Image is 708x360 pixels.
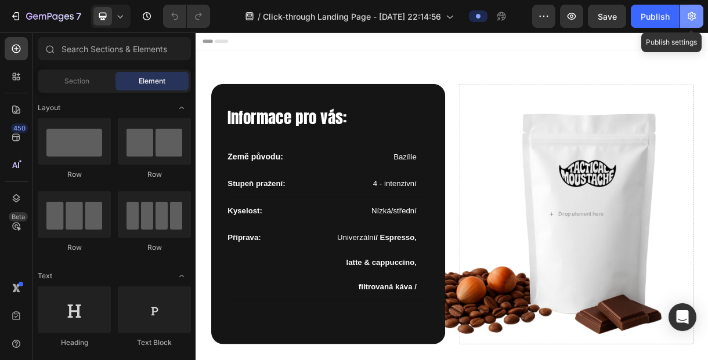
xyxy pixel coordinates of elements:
span: Toggle open [172,267,191,285]
div: Undo/Redo [163,5,210,28]
span: Click-through Landing Page - [DATE] 22:14:56 [263,10,441,23]
button: 7 [5,5,86,28]
div: 450 [11,123,28,133]
span: / [258,10,261,23]
span: Text [38,271,52,281]
p: 7 [76,9,81,23]
div: Row [38,242,111,253]
span: Layout [38,103,60,113]
button: Publish [631,5,680,28]
span: Section [64,76,89,86]
div: Text Block [118,337,191,348]
input: Search Sections & Elements [38,37,191,60]
div: Heading [38,337,111,348]
div: Row [38,169,111,180]
div: Open Intercom Messenger [669,303,696,331]
span: Save [598,12,617,21]
strong: / Espresso, latte & cappuccino, [204,272,300,318]
div: Beta [9,212,28,221]
button: Save [588,5,626,28]
span: Element [139,76,165,86]
p: Univerzální [181,261,300,329]
span: Toggle open [172,99,191,117]
div: Publish [641,10,670,23]
div: Row [118,242,191,253]
div: Drop element here [493,242,554,251]
iframe: Design area [196,32,708,360]
div: Row [118,169,191,180]
strong: filtrovaná káva / [221,340,300,351]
